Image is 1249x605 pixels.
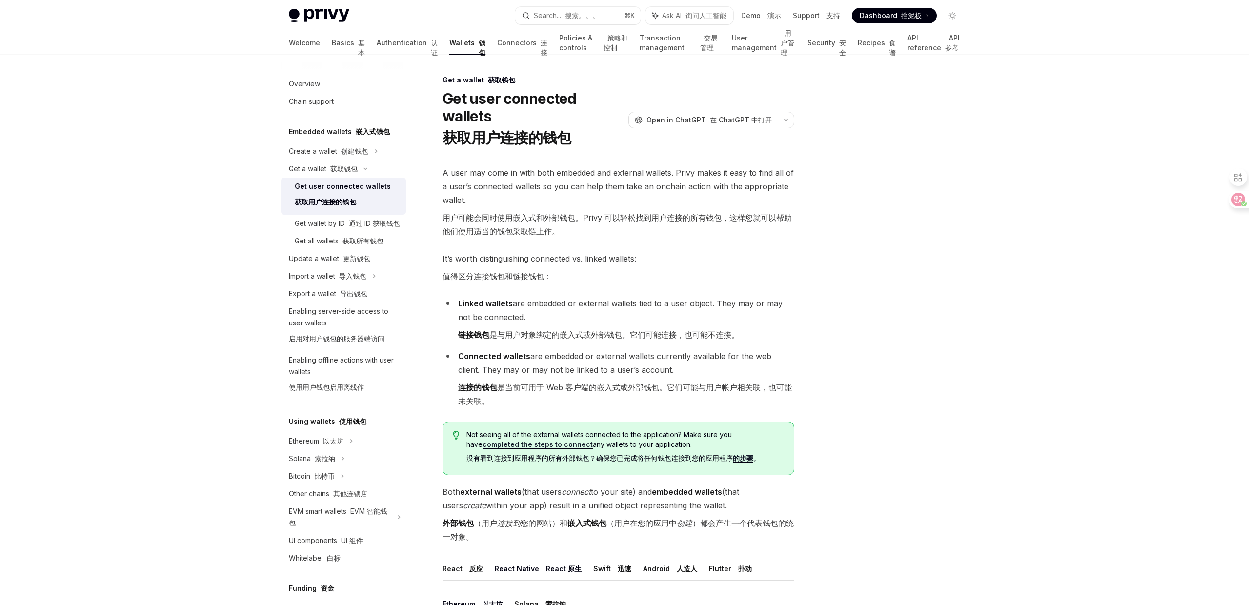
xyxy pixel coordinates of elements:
font: 创建钱包 [341,147,368,155]
strong: 链接钱包 [458,330,489,340]
strong: external wallets [460,487,522,497]
strong: 连接的钱包 [458,383,497,392]
div: Import a wallet [289,270,366,282]
a: Security 安全 [807,31,846,55]
font: 导入钱包 [339,272,366,280]
font: 通过 ID 获取钱包 [349,219,400,227]
strong: 嵌入式钱包 [567,518,606,528]
a: completed the steps to connect [483,440,593,449]
a: Transaction management 交易管理 [640,31,720,55]
span: Dashboard [860,11,922,20]
font: 人造人 [677,565,697,573]
div: Overview [289,78,320,90]
strong: Linked wallets [458,299,513,308]
span: A user may come in with both embedded and external wallets. Privy makes it easy to find all of a ... [443,166,794,242]
a: Wallets 钱包 [449,31,485,55]
font: 资金 [321,584,334,592]
div: Get a wallet [443,75,794,85]
font: 导出钱包 [340,289,367,298]
font: 钱包 [479,39,485,57]
font: 基本 [358,39,365,57]
font: 交易管理 [700,34,718,52]
div: UI components [289,535,363,546]
li: are embedded or external wallets currently available for the web client. They may or may not be l... [443,349,794,412]
a: Support 支持 [793,11,840,20]
h5: Using wallets [289,416,366,427]
div: Create a wallet [289,145,368,157]
font: 挡泥板 [901,11,922,20]
button: React 反应 [443,557,483,580]
a: Get user connected wallets获取用户连接的钱包 [281,178,406,215]
a: Other chains 其他连锁店 [281,485,406,503]
font: 获取用户连接的钱包 [443,129,571,146]
a: Dashboard 挡泥板 [852,8,937,23]
a: User management 用户管理 [732,31,796,55]
div: Update a wallet [289,253,370,264]
font: 连接 [541,39,547,57]
a: Chain support [281,93,406,110]
span: Open in ChatGPT [646,115,772,125]
font: 更新钱包 [343,254,370,262]
em: 连接到 [497,518,521,528]
div: Other chains [289,488,367,500]
font: API 参考 [945,34,960,52]
a: Enabling offline actions with user wallets使用用户钱包启用离线作 [281,351,406,400]
font: 白标 [327,554,341,562]
font: （用户 您的网站）和 （用户在您的应用中 ）都会产生一个代表钱包的统一对象。 [443,518,794,542]
font: 迅速 [618,565,631,573]
strong: Connected wallets [458,351,530,361]
a: Welcome [289,31,320,55]
li: are embedded or external wallets tied to a user object. They may or may not be connected. [443,297,794,345]
div: EVM smart wallets [289,505,391,529]
a: API reference API 参考 [907,31,960,55]
div: Whitelabel [289,552,341,564]
div: Get user connected wallets [295,181,391,212]
span: Both (that users to your site) and (that users within your app) result in a unified object repres... [443,485,794,547]
font: 食谱 [889,39,896,57]
font: 用户管理 [781,29,794,57]
svg: Tip [453,431,460,440]
font: UI 组件 [341,536,363,544]
font: 扑动 [738,565,752,573]
h5: Embedded wallets [289,126,390,138]
h1: Get user connected wallets [443,90,624,150]
strong: 外部钱包 [443,518,474,528]
font: 比特币 [314,472,335,480]
font: 安全 [839,39,846,57]
button: Toggle dark mode [945,8,960,23]
span: ⌘ K [624,12,635,20]
font: 以太坊 [323,437,343,445]
a: Enabling server-side access to user wallets启用对用户钱包的服务器端访问 [281,302,406,351]
a: Demo 演示 [741,11,781,20]
font: 策略和控制 [604,34,628,52]
a: Update a wallet 更新钱包 [281,250,406,267]
a: Get all wallets 获取所有钱包 [281,232,406,250]
font: 其他连锁店 [333,489,367,498]
font: 使用用户钱包启用离线作 [289,383,364,391]
font: 获取所有钱包 [342,237,383,245]
font: 询问人工智能 [685,11,726,20]
em: connect [562,487,591,497]
font: 启用对用户钱包的服务器端访问 [289,334,384,343]
div: Enabling server-side access to user wallets [289,305,400,348]
img: light logo [289,9,349,22]
button: React Native React 原生 [495,557,582,580]
strong: embedded wallets [652,487,722,497]
div: Ethereum [289,435,343,447]
span: Not seeing all of the external wallets connected to the application? Make sure you have any walle... [466,430,784,467]
font: 没有看到连接到应用程序的所有外部钱包？确保您已完成将任何钱包连接到您的应用程序 。 [466,454,760,463]
div: Get a wallet [289,163,358,175]
div: Bitcoin [289,470,335,482]
font: 是当前可用于 Web 客户端的嵌入式或外部钱包。它们可能与用户帐户相关联，也可能未关联。 [458,383,792,406]
div: Search... [534,10,599,21]
font: 演示 [767,11,781,20]
div: Chain support [289,96,334,107]
a: Basics 基本 [332,31,365,55]
em: 创建 [677,518,692,528]
button: Ask AI 询问人工智能 [645,7,733,24]
font: 支持 [826,11,840,20]
div: Export a wallet [289,288,367,300]
a: Policies & controls 策略和控制 [559,31,628,55]
a: Get wallet by ID 通过 ID 获取钱包 [281,215,406,232]
font: 反应 [469,565,483,573]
